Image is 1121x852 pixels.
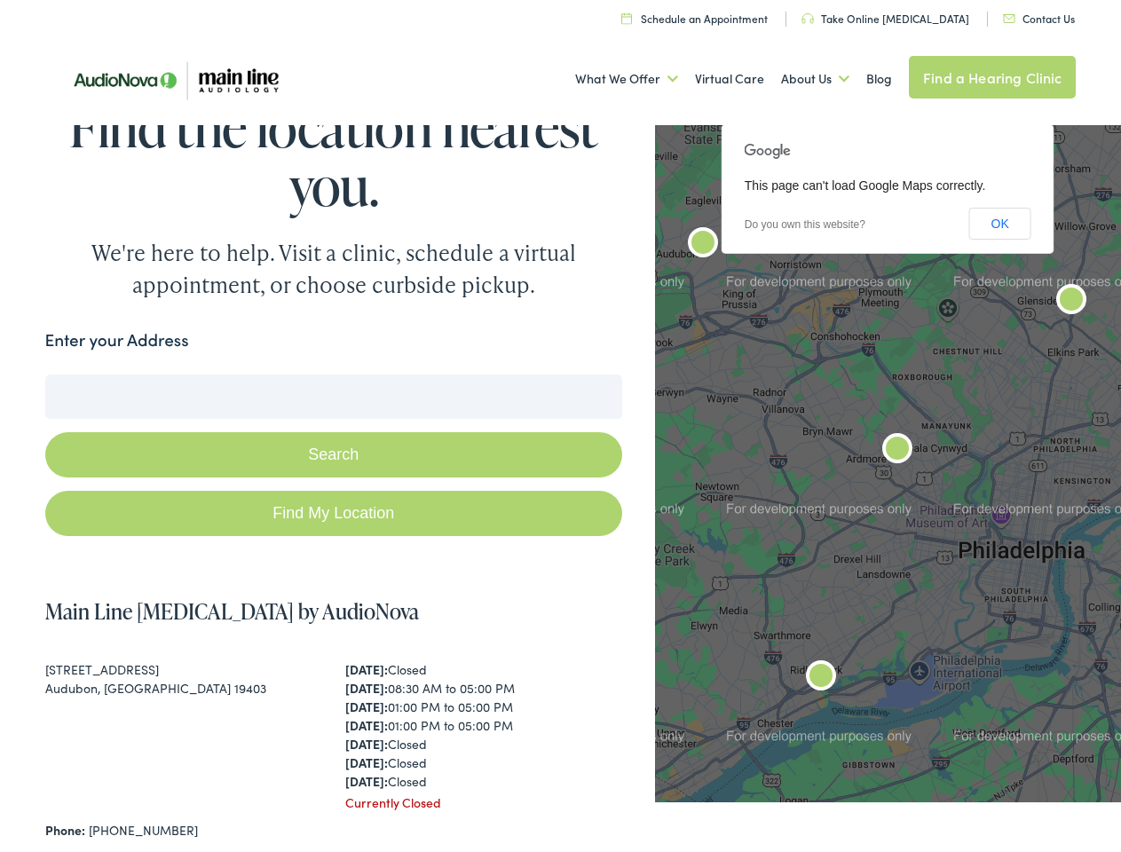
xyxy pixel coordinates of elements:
a: Schedule an Appointment [621,11,768,26]
button: OK [969,208,1031,240]
strong: [DATE]: [345,698,388,715]
a: [PHONE_NUMBER] [89,821,198,839]
strong: [DATE]: [345,679,388,697]
a: Find a Hearing Clinic [909,56,1076,99]
h1: Find the location nearest you. [45,98,623,215]
div: Main Line Audiology by AudioNova [800,657,842,699]
a: Do you own this website? [745,218,865,231]
div: Main Line Audiology by AudioNova [876,430,919,472]
img: utility icon [621,12,632,24]
button: Search [45,432,623,477]
div: Currently Closed [345,793,622,812]
strong: [DATE]: [345,660,388,678]
a: About Us [781,46,849,112]
a: Take Online [MEDICAL_DATA] [801,11,969,26]
input: Enter your address or zip code [45,375,623,419]
div: AudioNova [1050,280,1093,323]
strong: [DATE]: [345,772,388,790]
a: Blog [866,46,892,112]
span: This page can't load Google Maps correctly. [745,178,986,193]
a: Find My Location [45,491,623,536]
strong: Phone: [45,821,85,839]
strong: [DATE]: [345,716,388,734]
div: Audubon, [GEOGRAPHIC_DATA] 19403 [45,679,322,698]
a: Virtual Care [695,46,764,112]
div: Main Line Audiology by AudioNova [682,224,724,266]
strong: [DATE]: [345,753,388,771]
div: [STREET_ADDRESS] [45,660,322,679]
img: utility icon [801,13,814,24]
label: Enter your Address [45,327,189,353]
a: Main Line [MEDICAL_DATA] by AudioNova [45,596,419,626]
a: What We Offer [575,46,678,112]
div: We're here to help. Visit a clinic, schedule a virtual appointment, or choose curbside pickup. [50,237,618,301]
strong: [DATE]: [345,735,388,753]
img: utility icon [1003,14,1015,23]
a: Contact Us [1003,11,1075,26]
div: Closed 08:30 AM to 05:00 PM 01:00 PM to 05:00 PM 01:00 PM to 05:00 PM Closed Closed Closed [345,660,622,791]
